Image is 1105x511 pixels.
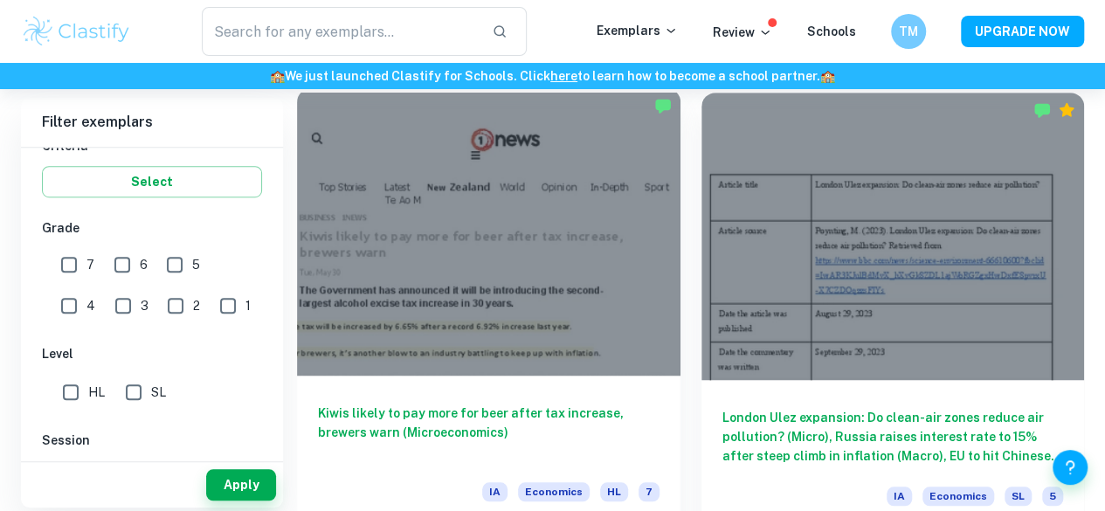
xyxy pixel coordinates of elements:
[518,482,590,501] span: Economics
[899,22,919,41] h6: TM
[318,404,660,461] h6: Kiwis likely to pay more for beer after tax increase, brewers warn (Microeconomics)
[42,218,262,238] h6: Grade
[807,24,856,38] a: Schools
[42,166,262,197] button: Select
[887,487,912,506] span: IA
[722,408,1064,466] h6: London Ulez expansion: Do clean-air zones reduce air pollution? (Micro), Russia raises interest r...
[713,23,772,42] p: Review
[1042,487,1063,506] span: 5
[1033,101,1051,119] img: Marked
[1058,101,1075,119] div: Premium
[86,296,95,315] span: 4
[820,69,835,83] span: 🏫
[1005,487,1032,506] span: SL
[639,482,660,501] span: 7
[270,69,285,83] span: 🏫
[42,344,262,363] h6: Level
[3,66,1102,86] h6: We just launched Clastify for Schools. Click to learn how to become a school partner.
[245,296,251,315] span: 1
[922,487,994,506] span: Economics
[1053,450,1088,485] button: Help and Feedback
[597,21,678,40] p: Exemplars
[193,296,200,315] span: 2
[206,469,276,501] button: Apply
[192,255,200,274] span: 5
[550,69,577,83] a: here
[654,97,672,114] img: Marked
[151,383,166,402] span: SL
[42,431,262,450] h6: Session
[141,296,148,315] span: 3
[600,482,628,501] span: HL
[86,255,94,274] span: 7
[140,255,148,274] span: 6
[961,16,1084,47] button: UPGRADE NOW
[891,14,926,49] button: TM
[21,14,132,49] img: Clastify logo
[88,383,105,402] span: HL
[482,482,508,501] span: IA
[21,98,283,147] h6: Filter exemplars
[202,7,478,56] input: Search for any exemplars...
